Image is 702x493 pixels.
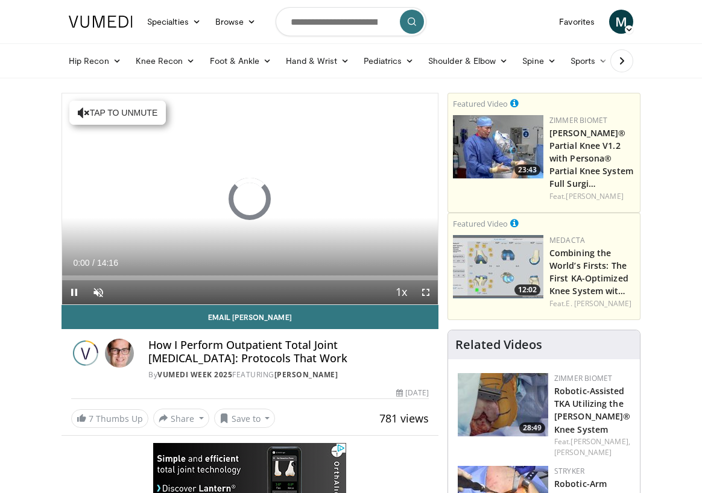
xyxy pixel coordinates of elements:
h4: Related Videos [455,338,542,352]
a: [PERSON_NAME]® Partial Knee V1.2 with Persona® Partial Knee System Full Surgi… [549,127,633,189]
a: Favorites [552,10,602,34]
img: aaf1b7f9-f888-4d9f-a252-3ca059a0bd02.150x105_q85_crop-smart_upscale.jpg [453,235,543,298]
img: VuMedi Logo [69,16,133,28]
span: 0:00 [73,258,89,268]
a: Specialties [140,10,208,34]
a: Zimmer Biomet [554,373,612,383]
div: Progress Bar [62,275,438,280]
span: 12:02 [514,284,540,295]
a: Stryker [554,466,584,476]
small: Featured Video [453,98,508,109]
a: Medacta [549,235,585,245]
img: Avatar [105,339,134,368]
a: Vumedi Week 2025 [157,369,232,380]
span: 28:49 [519,422,545,433]
a: [PERSON_NAME] [566,191,623,201]
img: Vumedi Week 2025 [71,339,100,368]
div: Feat. [554,436,630,458]
video-js: Video Player [62,93,438,304]
button: Tap to unmute [69,101,166,125]
a: Robotic-Assisted TKA Utilizing the [PERSON_NAME]® Knee System [554,385,630,435]
a: [PERSON_NAME] [554,447,612,457]
button: Share [153,409,209,428]
span: 14:16 [97,258,118,268]
div: Feat. [549,298,635,309]
span: 781 views [379,411,429,425]
img: 8628d054-67c0-4db7-8e0b-9013710d5e10.150x105_q85_crop-smart_upscale.jpg [458,373,548,436]
a: [PERSON_NAME] [274,369,338,380]
a: Zimmer Biomet [549,115,607,125]
a: [PERSON_NAME], [571,436,630,447]
a: Shoulder & Elbow [421,49,515,73]
button: Fullscreen [414,280,438,304]
img: 99b1778f-d2b2-419a-8659-7269f4b428ba.150x105_q85_crop-smart_upscale.jpg [453,115,543,178]
a: Hip Recon [62,49,128,73]
a: 12:02 [453,235,543,298]
span: 7 [89,413,93,424]
div: Feat. [549,191,635,202]
a: Knee Recon [128,49,203,73]
h4: How I Perform Outpatient Total Joint [MEDICAL_DATA]: Protocols That Work [148,339,429,365]
a: Browse [208,10,264,34]
a: Foot & Ankle [203,49,279,73]
a: Spine [515,49,563,73]
a: 28:49 [458,373,548,436]
a: M [609,10,633,34]
button: Pause [62,280,86,304]
button: Save to [214,409,276,428]
div: [DATE] [396,388,429,398]
a: Pediatrics [356,49,421,73]
a: 7 Thumbs Up [71,409,148,428]
input: Search topics, interventions [276,7,426,36]
button: Playback Rate [390,280,414,304]
a: 23:43 [453,115,543,178]
div: By FEATURING [148,369,429,380]
span: / [92,258,95,268]
span: 23:43 [514,165,540,175]
button: Unmute [86,280,110,304]
a: Sports [563,49,615,73]
a: Hand & Wrist [279,49,356,73]
a: E. [PERSON_NAME] [566,298,631,309]
a: Combining the World’s Firsts: The First KA-Optimized Knee System wit… [549,247,628,297]
a: Email [PERSON_NAME] [62,305,438,329]
small: Featured Video [453,218,508,229]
